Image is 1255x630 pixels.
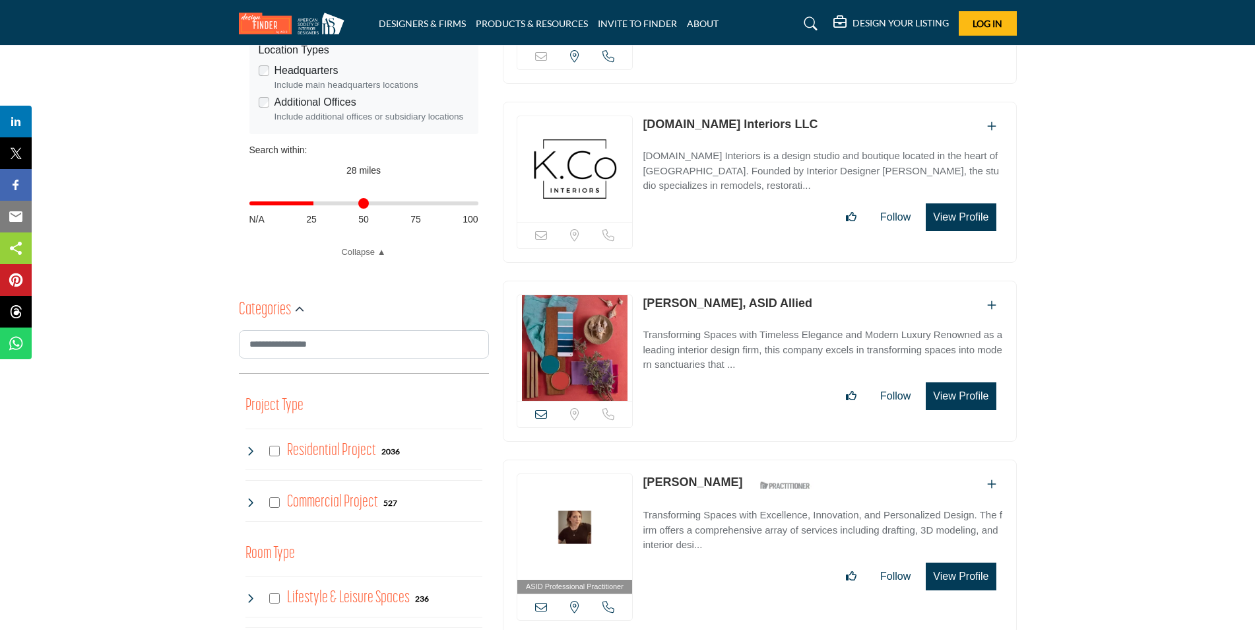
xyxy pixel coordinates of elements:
[643,118,818,131] a: [DOMAIN_NAME] Interiors LLC
[269,593,280,604] input: Select Lifestyle & Leisure Spaces checkbox
[959,11,1017,36] button: Log In
[239,13,351,34] img: Site Logo
[274,110,469,123] div: Include additional offices or subsidiary locations
[973,18,1002,29] span: Log In
[872,563,919,590] button: Follow
[287,491,378,514] h4: Commercial Project: Involve the design, construction, or renovation of spaces used for business p...
[833,16,949,32] div: DESIGN YOUR LISTING
[853,17,949,29] h5: DESIGN YOUR LISTING
[517,474,633,580] img: Breanna Taylor
[987,479,996,490] a: Add To List
[415,594,429,604] b: 236
[245,542,295,567] button: Room Type
[643,500,1002,553] a: Transforming Spaces with Excellence, Innovation, and Personalized Design. The firm offers a compr...
[415,592,429,604] div: 236 Results For Lifestyle & Leisure Spaces
[687,18,719,29] a: ABOUT
[358,213,369,227] span: 50
[274,79,469,92] div: Include main headquarters locations
[249,213,265,227] span: N/A
[872,383,919,409] button: Follow
[239,298,291,322] h2: Categories
[249,246,478,259] a: Collapse ▲
[643,320,1002,372] a: Transforming Spaces with Timeless Elegance and Modern Luxury Renowned as a leading interior desig...
[643,508,1002,553] p: Transforming Spaces with Excellence, Innovation, and Personalized Design. The firm offers a compr...
[987,300,996,311] a: Add To List
[381,447,400,456] b: 2036
[346,165,381,176] span: 28 miles
[259,42,469,58] div: Location Types
[643,475,742,489] a: [PERSON_NAME]
[383,499,397,508] b: 527
[526,581,624,592] span: ASID Professional Practitioner
[837,204,865,230] button: Like listing
[643,473,742,491] p: Breanna Taylor
[872,204,919,230] button: Follow
[926,563,996,590] button: View Profile
[517,295,633,401] img: Cody Sabo, ASID Allied
[598,18,677,29] a: INVITE TO FINDER
[379,18,466,29] a: DESIGNERS & FIRMS
[755,477,814,493] img: ASID Qualified Practitioners Badge Icon
[381,445,400,457] div: 2036 Results For Residential Project
[274,63,338,79] label: Headquarters
[643,295,812,312] p: Cody Sabo, ASID Allied
[287,439,376,462] h4: Residential Project: Types of projects range from simple residential renovations to highly comple...
[987,121,996,132] a: Add To List
[306,213,317,227] span: 25
[249,143,478,157] div: Search within:
[383,497,397,508] div: 527 Results For Commercial Project
[791,13,826,34] a: Search
[926,203,996,231] button: View Profile
[476,18,588,29] a: PRODUCTS & RESOURCES
[463,213,478,227] span: 100
[643,149,1002,193] p: [DOMAIN_NAME] Interiors is a design studio and boutique located in the heart of [GEOGRAPHIC_DATA]...
[837,563,865,590] button: Like listing
[239,330,489,359] input: Search Category
[517,116,633,222] img: K.Co Interiors LLC
[269,497,280,508] input: Select Commercial Project checkbox
[287,586,410,610] h4: Lifestyle & Leisure Spaces: Lifestyle & Leisure Spaces
[643,141,1002,193] a: [DOMAIN_NAME] Interiors is a design studio and boutique located in the heart of [GEOGRAPHIC_DATA]...
[269,446,280,456] input: Select Residential Project checkbox
[837,383,865,409] button: Like listing
[517,474,633,594] a: ASID Professional Practitioner
[643,116,818,133] p: K.Co Interiors LLC
[274,94,356,110] label: Additional Offices
[926,382,996,410] button: View Profile
[245,394,304,419] button: Project Type
[643,328,1002,372] p: Transforming Spaces with Timeless Elegance and Modern Luxury Renowned as a leading interior desig...
[410,213,421,227] span: 75
[643,297,812,310] a: [PERSON_NAME], ASID Allied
